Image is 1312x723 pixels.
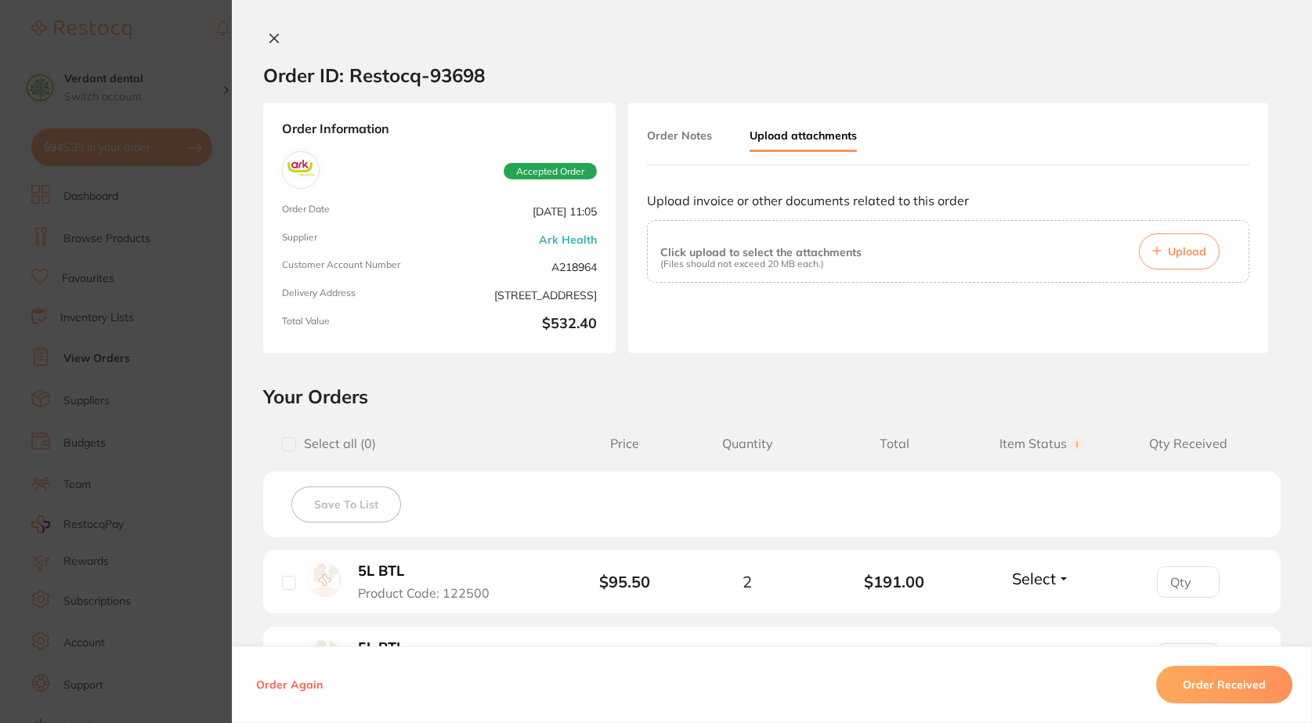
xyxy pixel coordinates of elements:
[1168,244,1206,258] span: Upload
[1115,436,1262,451] span: Qty Received
[539,233,597,246] a: Ark Health
[647,193,1249,208] p: Upload invoice or other documents related to this order
[358,640,404,656] b: 5L BTL
[504,163,597,180] span: Accepted Order
[1007,569,1075,588] button: Select
[282,259,433,275] span: Customer Account Number
[353,639,511,678] button: 5L BTL Product Code: 122502
[1156,666,1292,703] button: Order Received
[358,586,490,600] span: Product Code: 122500
[1157,566,1220,598] input: Qty
[821,436,968,451] span: Total
[282,121,597,139] strong: Order Information
[1012,569,1056,588] span: Select
[821,573,968,591] b: $191.00
[286,155,316,185] img: Ark Health
[599,572,650,591] b: $95.50
[308,563,342,597] img: 5L BTL
[660,258,862,269] p: (Files should not exceed 20 MB each.)
[358,563,404,580] b: 5L BTL
[750,121,857,152] button: Upload attachments
[743,573,752,591] span: 2
[296,436,376,451] span: Select all ( 0 )
[446,204,597,219] span: [DATE] 11:05
[263,385,1281,408] h2: Your Orders
[446,316,597,334] b: $532.40
[282,232,433,248] span: Supplier
[446,259,597,275] span: A218964
[308,640,342,674] img: 5L BTL
[968,436,1115,451] span: Item Status
[251,678,327,692] button: Order Again
[263,63,485,87] h2: Order ID: Restocq- 93698
[291,486,401,522] button: Save To List
[1139,233,1220,269] button: Upload
[674,436,821,451] span: Quantity
[446,287,597,303] span: [STREET_ADDRESS]
[353,562,511,601] button: 5L BTL Product Code: 122500
[282,316,433,334] span: Total Value
[1157,643,1220,674] input: Qty
[660,246,862,258] p: Click upload to select the attachments
[647,121,712,150] button: Order Notes
[282,204,433,219] span: Order Date
[282,287,433,303] span: Delivery Address
[576,436,674,451] span: Price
